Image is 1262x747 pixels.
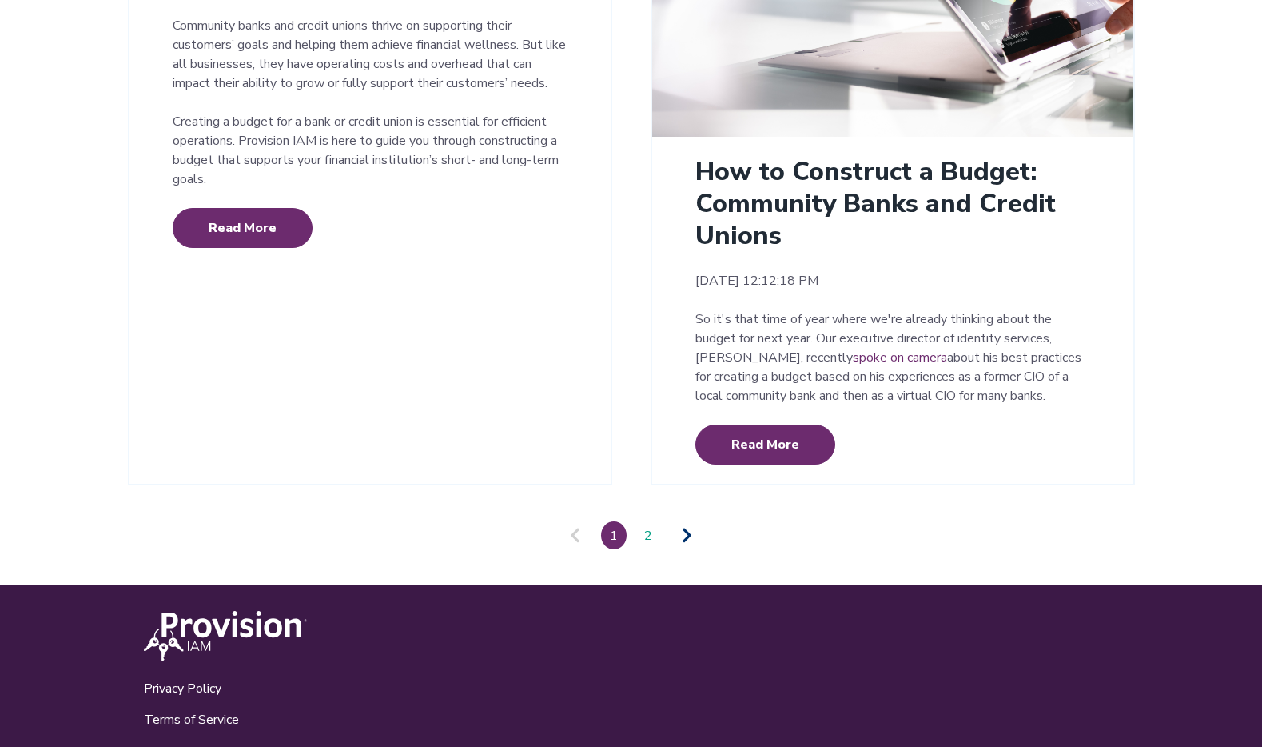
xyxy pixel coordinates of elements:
[853,349,947,366] a: spoke on camera
[695,310,1090,405] p: So it's that time of year where we're already thinking about the budget for next year. Our execut...
[695,154,1056,253] a: How to Construct a Budget: Community Banks and Credit Unions
[144,611,307,661] img: ProvisionIAM-Logo-White@3x
[635,521,661,549] a: Go to page 2
[695,271,1090,290] time: [DATE] 12:12:18 PM
[144,711,239,729] a: Terms of Service
[173,112,567,189] p: Creating a budget for a bank or credit union is essential for efficient operations. Provision IAM...
[601,521,627,549] a: Go to page 1
[695,425,835,465] a: Read More
[144,680,221,697] a: Privacy Policy
[128,521,1135,549] nav: Pagination
[173,16,567,93] p: Community banks and credit unions thrive on supporting their customers’ goals and helping them ac...
[173,208,313,248] a: Read More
